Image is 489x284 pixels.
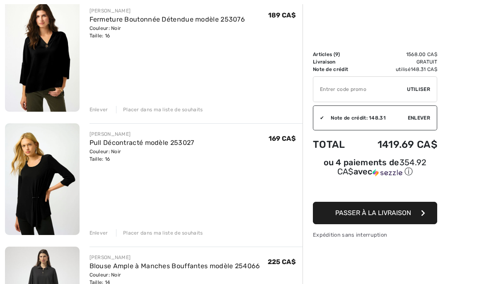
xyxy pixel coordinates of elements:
[90,15,245,23] a: Fermeture Boutonnée Détendue modèle 253076
[313,159,437,180] div: ou 4 paiements de354.92 CA$avecSezzle Cliquez pour en savoir plus sur Sezzle
[90,106,108,113] div: Enlever
[268,258,296,266] span: 225 CA$
[313,159,437,177] div: ou 4 paiements de avec
[358,130,437,159] td: 1419.69 CA$
[116,229,203,237] div: Placer dans ma liste de souhaits
[313,77,407,102] input: Code promo
[313,51,358,58] td: Articles ( )
[90,24,245,39] div: Couleur: Noir Taille: 16
[407,86,430,93] span: Utiliser
[90,254,260,261] div: [PERSON_NAME]
[373,169,402,176] img: Sezzle
[313,180,437,199] iframe: PayPal-paypal
[116,106,203,113] div: Placer dans ma liste de souhaits
[411,66,437,72] span: 148.31 CA$
[408,114,430,122] span: Enlever
[313,66,358,73] td: Note de crédit
[358,51,437,58] td: 1568.00 CA$
[324,114,408,122] div: Note de crédit: 148.31
[313,114,324,122] div: ✔
[313,202,437,224] button: Passer à la livraison
[313,130,358,159] td: Total
[268,11,296,19] span: 189 CA$
[337,157,427,176] span: 354.92 CA$
[313,231,437,239] div: Expédition sans interruption
[313,58,358,66] td: Livraison
[5,123,80,235] img: Pull Décontracté modèle 253027
[90,262,260,270] a: Blouse Ample à Manches Bouffantes modèle 254066
[90,7,245,15] div: [PERSON_NAME]
[358,66,437,73] td: utilisé
[90,130,194,138] div: [PERSON_NAME]
[269,135,296,142] span: 169 CA$
[90,148,194,163] div: Couleur: Noir Taille: 16
[90,139,194,147] a: Pull Décontracté modèle 253027
[90,229,108,237] div: Enlever
[335,51,338,57] span: 9
[335,209,411,217] span: Passer à la livraison
[358,58,437,66] td: Gratuit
